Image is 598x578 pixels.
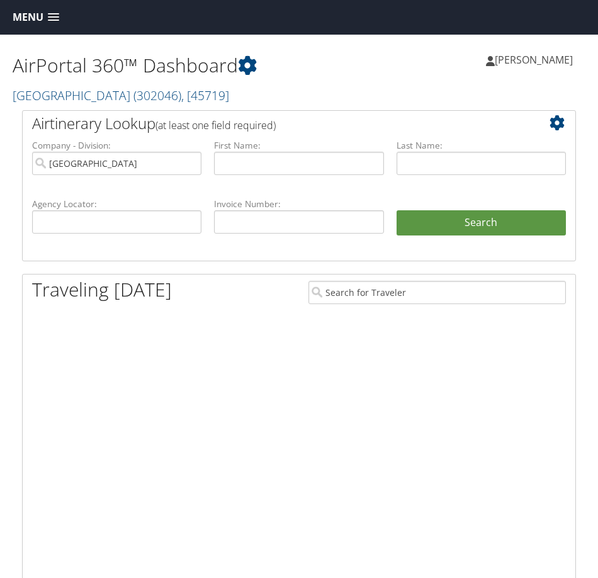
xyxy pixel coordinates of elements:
[155,118,276,132] span: (at least one field required)
[6,7,65,28] a: Menu
[181,87,229,104] span: , [ 45719 ]
[214,139,383,152] label: First Name:
[486,41,585,79] a: [PERSON_NAME]
[495,53,573,67] span: [PERSON_NAME]
[397,139,566,152] label: Last Name:
[13,87,229,104] a: [GEOGRAPHIC_DATA]
[308,281,566,304] input: Search for Traveler
[32,139,201,152] label: Company - Division:
[13,52,299,79] h1: AirPortal 360™ Dashboard
[32,198,201,210] label: Agency Locator:
[397,210,566,235] button: Search
[32,113,520,134] h2: Airtinerary Lookup
[32,276,172,303] h1: Traveling [DATE]
[133,87,181,104] span: ( 302046 )
[214,198,383,210] label: Invoice Number:
[13,11,43,23] span: Menu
